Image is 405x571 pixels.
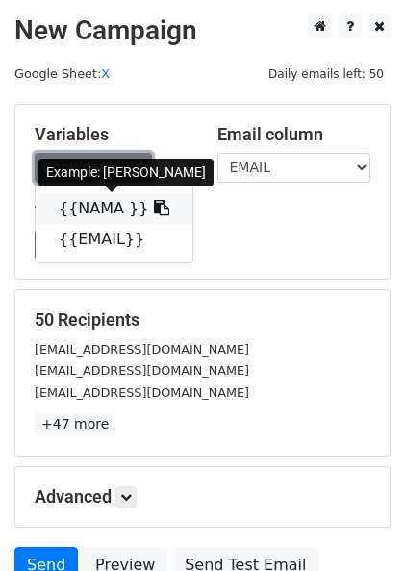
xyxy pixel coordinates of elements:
[35,310,370,331] h5: 50 Recipients
[262,63,391,85] span: Daily emails left: 50
[35,486,370,508] h5: Advanced
[14,14,391,47] h2: New Campaign
[35,385,249,400] small: [EMAIL_ADDRESS][DOMAIN_NAME]
[101,66,110,81] a: X
[35,342,249,357] small: [EMAIL_ADDRESS][DOMAIN_NAME]
[35,124,189,145] h5: Variables
[309,479,405,571] iframe: Chat Widget
[35,363,249,378] small: [EMAIL_ADDRESS][DOMAIN_NAME]
[35,412,115,436] a: +47 more
[262,66,391,81] a: Daily emails left: 50
[14,66,110,81] small: Google Sheet:
[217,124,371,145] h5: Email column
[35,153,152,183] a: Copy/paste...
[36,224,192,255] a: {{EMAIL}}
[36,193,192,224] a: {{NAMA }}
[38,159,214,186] div: Example: [PERSON_NAME]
